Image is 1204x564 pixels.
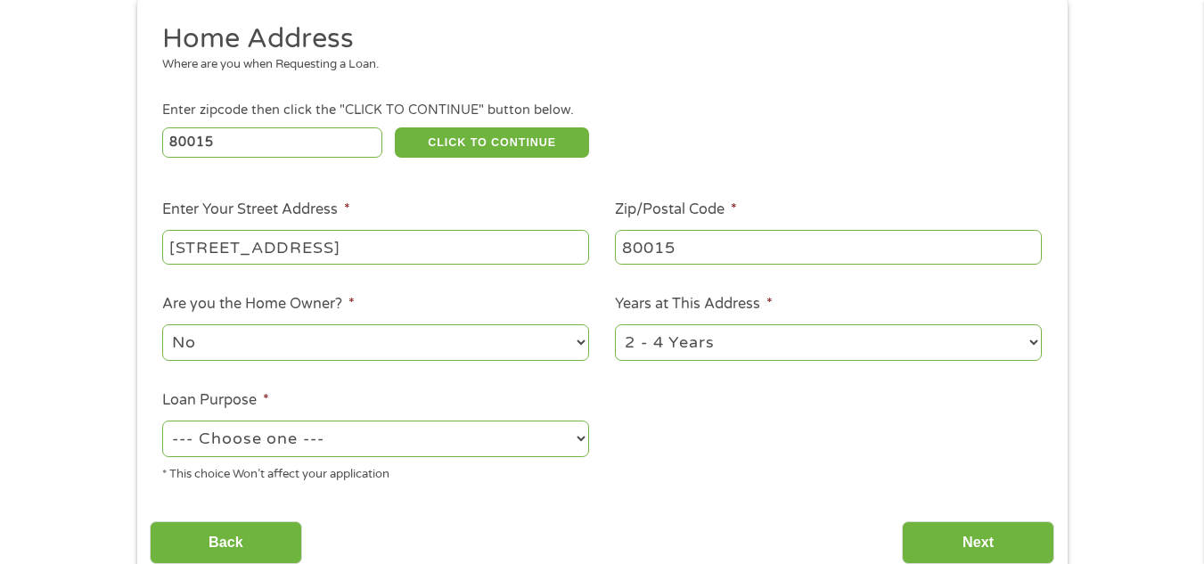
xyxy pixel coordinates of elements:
label: Are you the Home Owner? [162,295,355,314]
h2: Home Address [162,21,1028,57]
input: Enter Zipcode (e.g 01510) [162,127,382,158]
button: CLICK TO CONTINUE [395,127,589,158]
div: Enter zipcode then click the "CLICK TO CONTINUE" button below. [162,101,1041,120]
label: Enter Your Street Address [162,200,350,219]
label: Loan Purpose [162,391,269,410]
label: Zip/Postal Code [615,200,737,219]
input: 1 Main Street [162,230,589,264]
label: Years at This Address [615,295,773,314]
div: * This choice Won’t affect your application [162,460,589,484]
div: Where are you when Requesting a Loan. [162,56,1028,74]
